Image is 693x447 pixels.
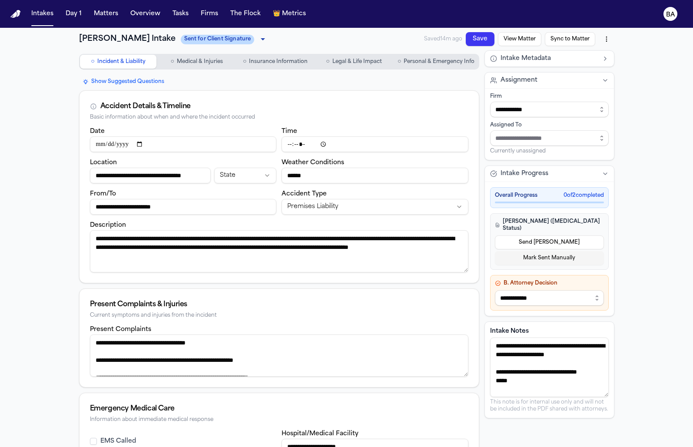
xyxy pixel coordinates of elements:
[326,57,329,66] span: ○
[269,6,309,22] button: crownMetrics
[490,93,609,100] div: Firm
[90,312,468,319] div: Current symptoms and injuries from the incident
[501,54,551,63] span: Intake Metadata
[424,36,462,43] span: Saved 14m ago
[90,168,211,183] input: Incident location
[10,10,21,18] a: Home
[10,10,21,18] img: Finch Logo
[498,32,541,46] button: View Matter
[177,58,223,65] span: Medical & Injuries
[90,199,277,215] input: From/To destination
[501,76,537,85] span: Assignment
[282,136,468,152] input: Incident time
[169,6,192,22] button: Tasks
[91,57,94,66] span: ○
[332,58,382,65] span: Legal & Life Impact
[398,57,401,66] span: ○
[90,159,117,166] label: Location
[90,299,468,310] div: Present Complaints & Injuries
[599,31,614,47] button: More actions
[495,280,604,287] h4: B. Attorney Decision
[171,57,174,66] span: ○
[90,404,468,414] div: Emergency Medical Care
[100,437,136,446] label: EMS Called
[490,122,609,129] div: Assigned To
[214,168,276,183] button: Incident state
[282,159,344,166] label: Weather Conditions
[127,6,164,22] button: Overview
[90,6,122,22] button: Matters
[237,55,314,69] button: Go to Insurance Information
[282,191,327,197] label: Accident Type
[90,128,105,135] label: Date
[90,417,468,423] div: Information about immediate medical response
[227,6,264,22] button: The Flock
[90,191,116,197] label: From/To
[495,235,604,249] button: Send [PERSON_NAME]
[490,148,546,155] span: Currently unassigned
[158,55,235,69] button: Go to Medical & Injuries
[28,6,57,22] button: Intakes
[90,114,468,121] div: Basic information about when and where the incident occurred
[466,32,494,46] button: Save
[495,218,604,232] h4: [PERSON_NAME] ([MEDICAL_DATA] Status)
[243,57,246,66] span: ○
[564,192,604,199] span: 0 of 2 completed
[485,51,614,66] button: Intake Metadata
[97,58,146,65] span: Incident & Liability
[485,73,614,88] button: Assignment
[79,76,168,87] button: Show Suggested Questions
[181,33,269,45] div: Update intake status
[282,430,358,437] label: Hospital/Medical Facility
[181,35,255,44] span: Sent for Client Signature
[100,101,191,112] div: Accident Details & Timeline
[490,338,609,397] textarea: Intake notes
[495,251,604,265] button: Mark Sent Manually
[90,222,126,228] label: Description
[495,192,537,199] span: Overall Progress
[249,58,308,65] span: Insurance Information
[90,334,469,377] textarea: Present complaints
[62,6,85,22] button: Day 1
[282,128,297,135] label: Time
[490,327,609,336] label: Intake Notes
[545,32,595,46] button: Sync to Matter
[490,130,609,146] input: Assign to staff member
[485,166,614,182] button: Intake Progress
[404,58,474,65] span: Personal & Emergency Info
[79,33,176,45] h1: [PERSON_NAME] Intake
[90,326,151,333] label: Present Complaints
[90,136,277,152] input: Incident date
[282,168,468,183] input: Weather conditions
[490,399,609,413] p: This note is for internal use only and will not be included in the PDF shared with attorneys.
[501,169,548,178] span: Intake Progress
[90,230,469,272] textarea: Incident description
[394,55,478,69] button: Go to Personal & Emergency Info
[80,55,157,69] button: Go to Incident & Liability
[197,6,222,22] button: Firms
[490,102,609,117] input: Select firm
[315,55,392,69] button: Go to Legal & Life Impact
